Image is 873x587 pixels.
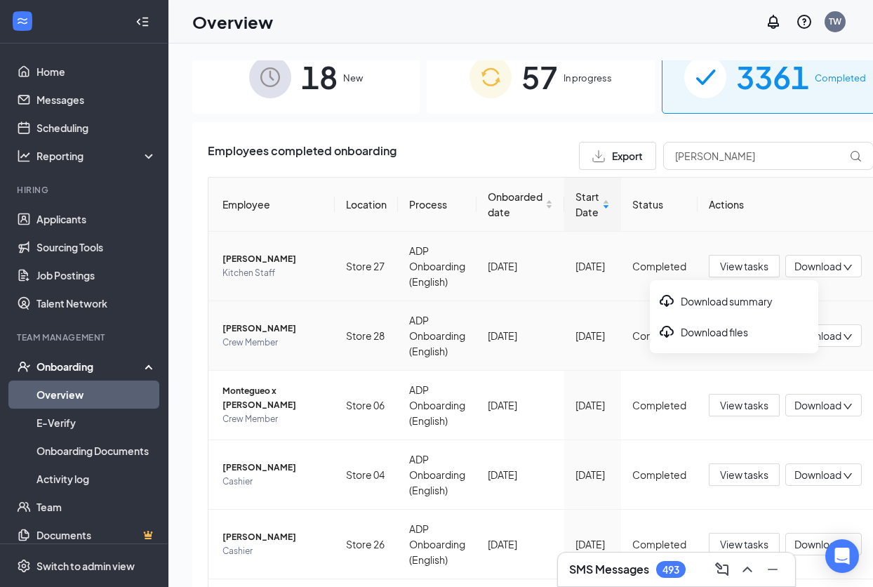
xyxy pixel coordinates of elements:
span: 57 [521,53,558,101]
span: In progress [564,71,612,85]
td: ADP Onboarding (English) [398,371,477,440]
span: View tasks [720,258,768,274]
span: Download [794,468,841,482]
svg: Settings [17,559,31,573]
td: ADP Onboarding (English) [398,301,477,371]
button: View tasks [709,463,780,486]
div: [DATE] [575,536,610,552]
td: Store 27 [335,232,398,301]
div: Open Intercom Messenger [825,539,859,573]
span: Start Date [575,189,599,220]
h1: Overview [192,10,273,34]
span: Export [612,151,643,161]
span: Montegueo x [PERSON_NAME] [222,384,324,412]
div: [DATE] [575,328,610,343]
div: [DATE] [575,258,610,274]
span: Employees completed onboarding [208,142,396,170]
td: Store 26 [335,510,398,579]
span: Kitchen Staff [222,266,324,280]
div: Completed [632,467,686,482]
div: 493 [662,564,679,576]
div: Completed [632,397,686,413]
span: Cashier [222,544,324,558]
a: Talent Network [36,289,156,317]
svg: Download [658,324,675,341]
div: [DATE] [488,328,553,343]
th: Onboarded date [477,178,564,232]
span: Download [794,537,841,552]
div: Download summary [658,293,810,310]
span: View tasks [720,397,768,413]
th: Employee [208,178,335,232]
div: Switch to admin view [36,559,135,573]
span: down [843,263,853,272]
span: [PERSON_NAME] [222,322,324,336]
button: ChevronUp [736,558,759,581]
div: [DATE] [488,467,553,482]
button: View tasks [709,255,780,277]
td: ADP Onboarding (English) [398,440,477,510]
a: Activity log [36,465,156,493]
a: E-Verify [36,409,156,437]
a: Onboarding Documents [36,437,156,465]
a: Applicants [36,205,156,233]
a: Team [36,493,156,521]
span: View tasks [720,467,768,482]
span: Download [794,398,841,413]
h3: SMS Messages [569,562,649,577]
a: Sourcing Tools [36,233,156,261]
span: [PERSON_NAME] [222,461,324,475]
a: Overview [36,381,156,409]
div: Onboarding [36,360,145,374]
span: Download [794,259,841,274]
span: down [843,471,853,481]
svg: Analysis [17,149,31,163]
th: Actions [698,178,873,232]
a: Scheduling [36,114,156,142]
div: Completed [632,328,686,343]
svg: Minimize [764,561,781,578]
svg: ChevronUp [739,561,756,578]
div: [DATE] [488,397,553,413]
svg: WorkstreamLogo [15,14,29,28]
a: Job Postings [36,261,156,289]
th: Location [335,178,398,232]
div: Completed [632,536,686,552]
td: Store 28 [335,301,398,371]
span: [PERSON_NAME] [222,252,324,266]
button: ComposeMessage [711,558,733,581]
a: Messages [36,86,156,114]
svg: UserCheck [17,360,31,374]
span: 18 [301,53,338,101]
span: down [843,332,853,342]
td: ADP Onboarding (English) [398,232,477,301]
div: Completed [632,258,686,274]
span: Crew Member [222,412,324,426]
span: down [843,402,853,411]
td: Store 04 [335,440,398,510]
div: [DATE] [575,467,610,482]
span: New [343,71,363,85]
span: Crew Member [222,336,324,350]
span: Onboarded date [488,189,542,220]
svg: Download [658,293,675,310]
span: 3361 [736,53,809,101]
svg: Notifications [765,13,782,30]
div: [DATE] [488,258,553,274]
div: Team Management [17,331,154,343]
button: View tasks [709,533,780,555]
div: [DATE] [488,536,553,552]
div: Download files [658,324,810,341]
div: [DATE] [575,397,610,413]
div: TW [829,15,841,27]
div: Hiring [17,184,154,196]
button: View tasks [709,394,780,416]
td: ADP Onboarding (English) [398,510,477,579]
button: Minimize [761,558,784,581]
a: DocumentsCrown [36,521,156,549]
th: Status [621,178,698,232]
svg: Collapse [135,15,149,29]
button: Export [579,142,656,170]
a: Home [36,58,156,86]
span: Cashier [222,475,324,489]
